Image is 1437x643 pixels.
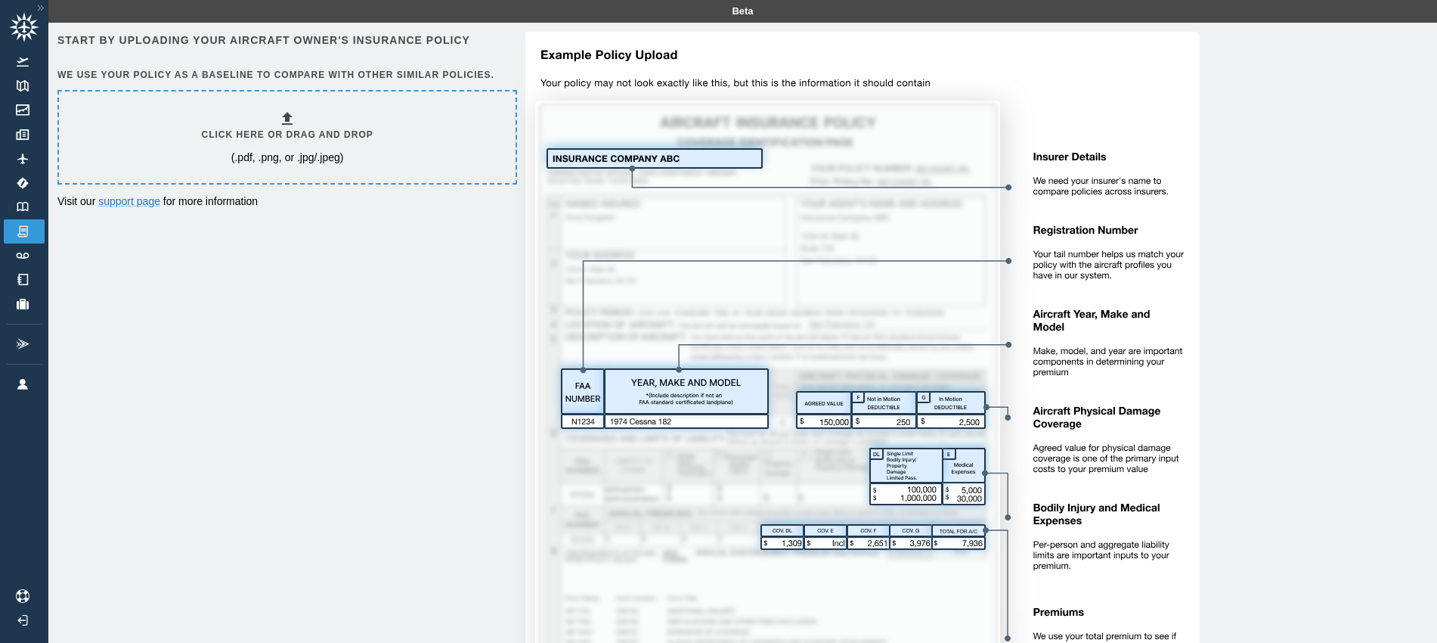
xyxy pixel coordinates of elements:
h6: Start by uploading your aircraft owner's insurance policy [57,32,514,48]
p: (.pdf, .png, or .jpg/.jpeg) [231,150,344,165]
p: Visit our for more information [57,194,514,209]
h6: We use your policy as a baseline to compare with other similar policies. [57,68,514,82]
a: support page [98,195,160,207]
h6: Click here or drag and drop [202,128,373,142]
